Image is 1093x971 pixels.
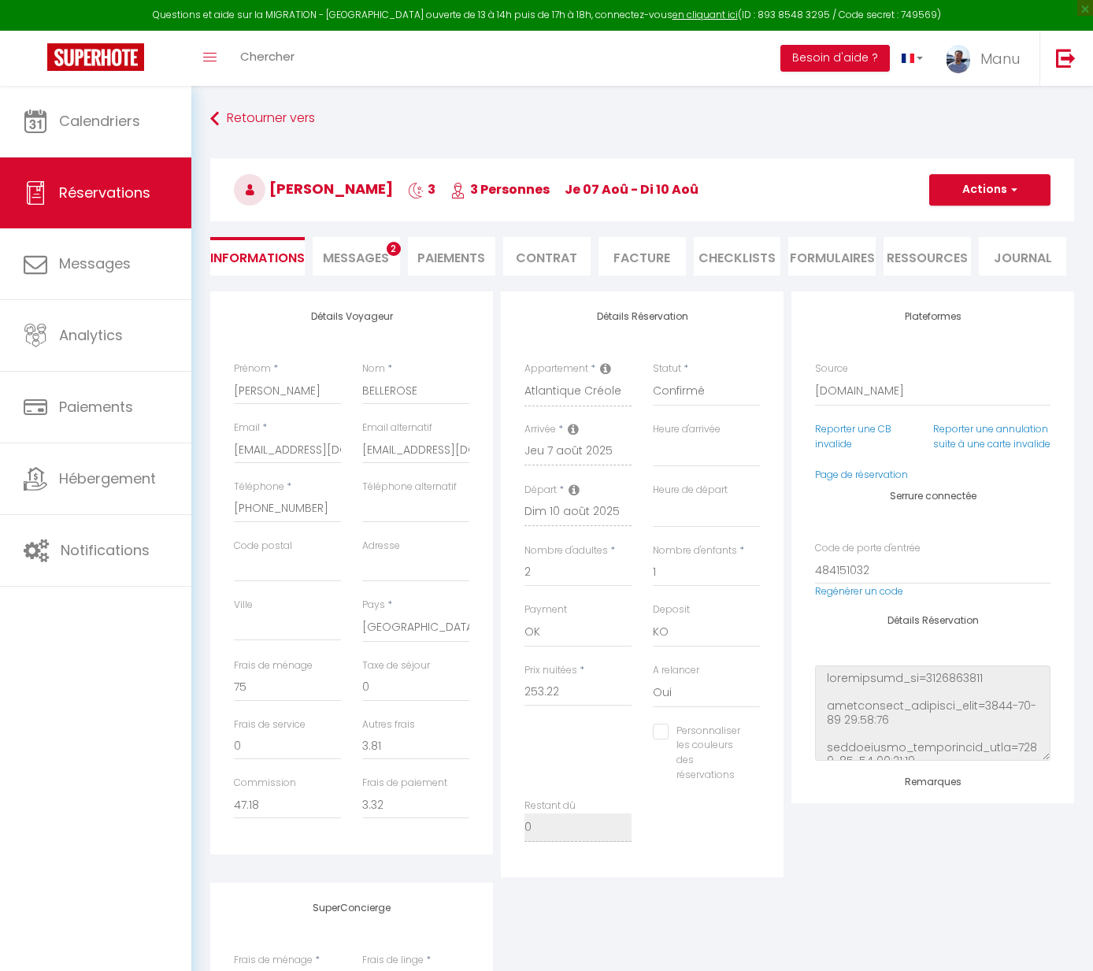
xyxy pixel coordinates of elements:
li: Contrat [503,237,591,276]
span: Analytics [59,325,123,345]
span: Calendriers [59,111,140,131]
label: Téléphone [234,480,284,495]
label: Code de porte d'entrée [815,541,921,556]
label: Source [815,361,848,376]
a: ... Manu [935,31,1039,86]
span: [PERSON_NAME] [234,179,393,198]
li: Informations [210,237,305,276]
h4: Détails Réservation [524,311,760,322]
li: Facture [598,237,686,276]
label: Statut [653,361,681,376]
label: Nombre d'enfants [653,543,737,558]
a: Reporter une annulation suite à une carte invalide [933,422,1050,450]
label: Nombre d'adultes [524,543,608,558]
label: Ville [234,598,253,613]
img: logout [1056,48,1076,68]
li: FORMULAIRES [788,237,876,276]
label: Email alternatif [362,421,432,435]
label: Adresse [362,539,400,554]
label: A relancer [653,663,699,678]
span: Réservations [59,183,150,202]
label: Frais de paiement [362,776,447,791]
span: Paiements [59,397,133,417]
label: Taxe de séjour [362,658,430,673]
label: Prénom [234,361,271,376]
label: Nom [362,361,385,376]
button: Actions [929,174,1050,206]
li: Ressources [884,237,971,276]
label: Heure d'arrivée [653,422,721,437]
li: Journal [979,237,1066,276]
li: Paiements [408,237,495,276]
h4: Remarques [815,776,1050,788]
label: Autres frais [362,717,415,732]
span: je 07 Aoû - di 10 Aoû [565,180,698,198]
h4: SuperConcierge [234,902,469,914]
label: Code postal [234,539,292,554]
a: en cliquant ici [672,8,738,21]
iframe: LiveChat chat widget [1027,905,1093,971]
li: CHECKLISTS [694,237,781,276]
a: Reporter une CB invalide [815,422,891,450]
span: 3 [408,180,435,198]
label: Téléphone alternatif [362,480,457,495]
button: Besoin d'aide ? [780,45,890,72]
label: Frais de service [234,717,306,732]
label: Payment [524,602,567,617]
h4: Détails Réservation [815,615,1050,626]
h4: Serrure connectée [815,491,1050,502]
span: 2 [387,242,401,256]
span: Messages [323,249,389,267]
label: Frais de ménage [234,953,313,968]
a: Page de réservation [815,468,908,481]
label: Deposit [653,602,690,617]
label: Arrivée [524,422,556,437]
span: Notifications [61,540,150,560]
label: Prix nuitées [524,663,577,678]
label: Commission [234,776,296,791]
label: Restant dû [524,799,576,813]
span: Messages [59,254,131,273]
label: Frais de linge [362,953,424,968]
a: Retourner vers [210,105,1074,133]
a: Regénérer un code [815,584,903,598]
span: Manu [980,49,1020,69]
label: Départ [524,483,557,498]
span: Hébergement [59,469,156,488]
span: Chercher [240,48,295,65]
h4: Détails Voyageur [234,311,469,322]
span: 3 Personnes [450,180,550,198]
img: ... [947,45,970,73]
a: Chercher [228,31,306,86]
label: Heure de départ [653,483,728,498]
h4: Plateformes [815,311,1050,322]
label: Personnaliser les couleurs des réservations [669,724,740,783]
img: Super Booking [47,43,144,71]
label: Frais de ménage [234,658,313,673]
label: Pays [362,598,385,613]
label: Appartement [524,361,588,376]
label: Email [234,421,260,435]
